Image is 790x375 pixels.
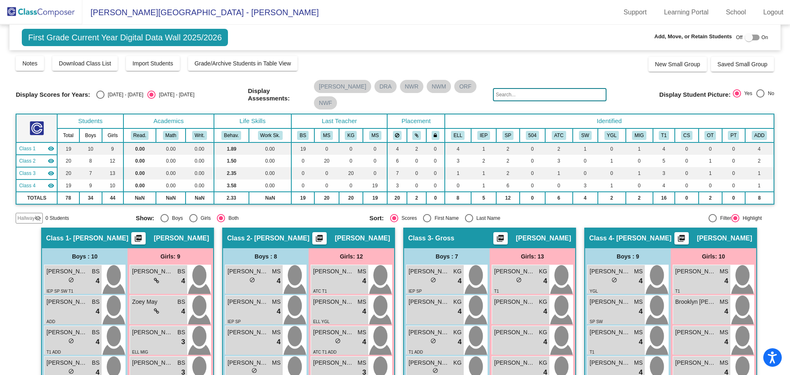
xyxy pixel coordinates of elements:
[369,214,384,222] span: Sort:
[345,131,357,140] button: KG
[453,267,462,276] span: KG
[653,142,675,155] td: 4
[704,131,716,140] button: OT
[387,179,407,192] td: 3
[227,234,250,242] span: Class 2
[79,167,102,179] td: 7
[699,179,722,192] td: 0
[711,57,774,72] button: Saved Small Group
[221,131,241,140] button: Behav.
[387,167,407,179] td: 7
[699,155,722,167] td: 1
[745,167,774,179] td: 1
[314,179,339,192] td: 0
[156,192,186,204] td: NaN
[573,142,598,155] td: 1
[249,155,291,167] td: 0.00
[46,234,69,242] span: Class 1
[728,131,739,140] button: PT
[675,128,698,142] th: Child Study
[573,179,598,192] td: 3
[496,167,519,179] td: 2
[671,248,756,265] div: Girls: 10
[675,192,698,204] td: 0
[598,192,626,204] td: 2
[79,128,102,142] th: Boys
[214,167,249,179] td: 2.35
[675,167,698,179] td: 0
[52,56,118,71] button: Download Class List
[195,60,291,67] span: Grade/Archive Students in Table View
[136,214,363,222] mat-radio-group: Select an option
[745,155,774,167] td: 2
[249,192,291,204] td: NaN
[655,61,700,68] span: New Small Group
[407,155,426,167] td: 0
[722,192,745,204] td: 0
[35,215,41,221] mat-icon: visibility_off
[314,142,339,155] td: 0
[16,91,90,98] span: Display Scores for Years:
[733,89,774,100] mat-radio-group: Select an option
[22,29,228,46] span: First Grade Current Year Digital Data Wall 2025/2026
[407,179,426,192] td: 0
[545,192,573,204] td: 6
[188,56,298,71] button: Grade/Archive Students in Table View
[494,267,535,276] span: [PERSON_NAME]
[408,234,431,242] span: Class 3
[520,155,545,167] td: 0
[16,179,57,192] td: Megan Stoneman - Stoneman
[313,267,354,276] span: [PERSON_NAME]
[45,214,69,222] span: 0 Students
[520,192,545,204] td: 0
[214,142,249,155] td: 1.89
[48,182,54,189] mat-icon: visibility
[156,167,186,179] td: 0.00
[653,128,675,142] th: Title I
[520,167,545,179] td: 0
[249,142,291,155] td: 0.00
[496,179,519,192] td: 6
[762,34,768,41] span: On
[214,155,249,167] td: 1.50
[717,214,731,222] div: Filter
[739,214,762,222] div: Highlight
[228,267,269,276] span: [PERSON_NAME]
[699,192,722,204] td: 2
[46,267,88,276] span: [PERSON_NAME]
[79,192,102,204] td: 34
[426,167,445,179] td: 0
[374,80,397,93] mat-chip: DRA
[186,179,214,192] td: 0.00
[214,114,291,128] th: Life Skills
[427,80,451,93] mat-chip: NWM
[321,131,333,140] button: MS
[363,128,387,142] th: Megan Stoneman
[471,179,496,192] td: 1
[675,179,698,192] td: 0
[722,167,745,179] td: 0
[186,155,214,167] td: 0.00
[520,128,545,142] th: 504 Plan
[579,131,592,140] button: SW
[745,179,774,192] td: 1
[314,167,339,179] td: 0
[496,192,519,204] td: 12
[102,179,123,192] td: 10
[16,56,44,71] button: Notes
[697,234,752,242] span: [PERSON_NAME]
[426,179,445,192] td: 0
[502,131,514,140] button: SP
[225,214,239,222] div: Both
[653,192,675,204] td: 16
[132,60,173,67] span: Import Students
[42,248,128,265] div: Boys : 10
[387,155,407,167] td: 6
[291,155,314,167] td: 0
[496,155,519,167] td: 2
[590,267,631,276] span: [PERSON_NAME]
[545,179,573,192] td: 0
[369,131,381,140] button: MS
[445,142,471,155] td: 4
[387,142,407,155] td: 4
